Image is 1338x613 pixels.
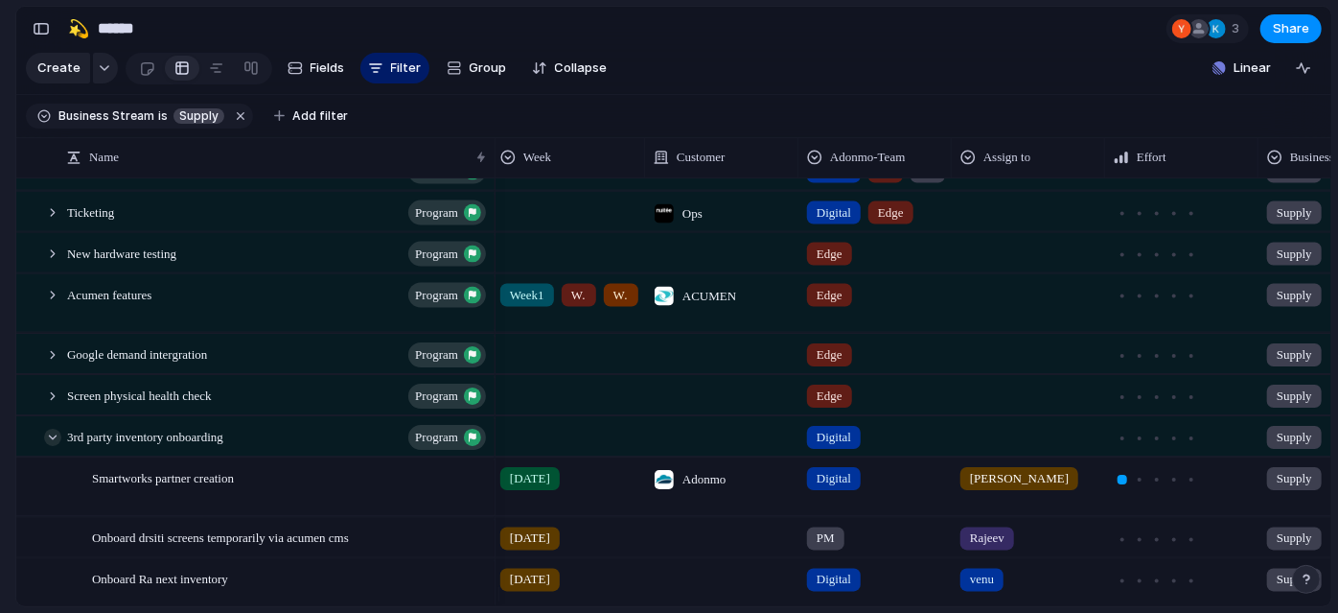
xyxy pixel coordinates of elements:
[415,157,458,184] span: program
[1137,148,1166,167] span: Effort
[292,107,348,125] span: Add filter
[1277,285,1312,304] span: Supply
[68,15,89,41] div: 💫
[263,103,359,130] button: Add filter
[408,200,486,224] button: program
[391,59,422,78] span: Filter
[510,469,550,488] span: [DATE]
[1277,469,1312,488] span: Supply
[817,428,851,447] span: Digital
[415,383,458,410] span: program
[682,203,703,223] span: Ops
[1277,428,1312,447] span: Supply
[1234,59,1271,78] span: Linear
[1273,19,1309,38] span: Share
[555,59,608,78] span: Collapse
[415,342,458,368] span: program
[1277,345,1312,365] span: Supply
[179,107,219,125] span: Supply
[408,282,486,307] button: program
[408,384,486,409] button: program
[817,285,842,304] span: Edge
[510,529,550,548] span: [DATE]
[817,529,835,548] span: PM
[408,241,486,266] button: program
[437,53,517,83] button: Group
[983,148,1030,167] span: Assign to
[67,384,212,406] span: Screen physical health check
[67,342,207,365] span: Google demand intergration
[682,470,727,489] span: Adonmo
[524,53,615,83] button: Collapse
[170,106,228,127] button: Supply
[677,148,726,167] span: Customer
[67,241,176,263] span: New hardware testing
[878,161,893,180] span: Edge
[415,199,458,225] span: program
[817,387,842,406] span: Edge
[58,107,154,125] span: Business Stream
[280,53,353,83] button: Fields
[158,107,168,125] span: is
[37,59,81,78] span: Create
[613,285,629,304] span: Week3
[415,281,458,308] span: program
[26,53,90,83] button: Create
[67,200,114,222] span: Ticketing
[1277,161,1312,180] span: Supply
[1277,529,1312,548] span: Supply
[1260,14,1322,43] button: Share
[817,161,851,180] span: Digital
[817,244,842,263] span: Edge
[1232,19,1245,38] span: 3
[1205,54,1279,83] button: Linear
[63,13,94,44] button: 💫
[1277,202,1312,222] span: Supply
[408,158,486,183] button: program
[817,570,851,589] span: Digital
[1277,570,1312,589] span: Supply
[878,202,904,222] span: Edge
[830,148,906,167] span: Adonmo-Team
[92,567,228,589] span: Onboard Ra next inventory
[817,345,842,365] span: Edge
[408,425,486,450] button: program
[154,106,172,127] button: is
[970,469,1069,488] span: [PERSON_NAME]
[817,469,851,488] span: Digital
[470,59,507,78] span: Group
[920,161,935,180] span: PM
[89,148,119,167] span: Name
[510,570,550,589] span: [DATE]
[970,570,994,589] span: venu
[571,285,587,304] span: Week2
[67,425,223,447] span: 3rd party inventory onboarding
[360,53,429,83] button: Filter
[682,286,736,305] span: ACUMEN
[92,466,234,488] span: Smartworks partner creation
[1277,387,1312,406] span: Supply
[408,342,486,367] button: program
[92,526,349,548] span: Onboard drsiti screens temporarily via acumen cms
[970,529,1004,548] span: Rajeev
[415,424,458,451] span: program
[523,148,551,167] span: Week
[67,282,151,304] span: Acumen features
[1277,244,1312,263] span: Supply
[67,158,101,180] span: Adhoc
[311,59,345,78] span: Fields
[817,202,851,222] span: Digital
[510,285,544,304] span: Week1
[415,240,458,267] span: program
